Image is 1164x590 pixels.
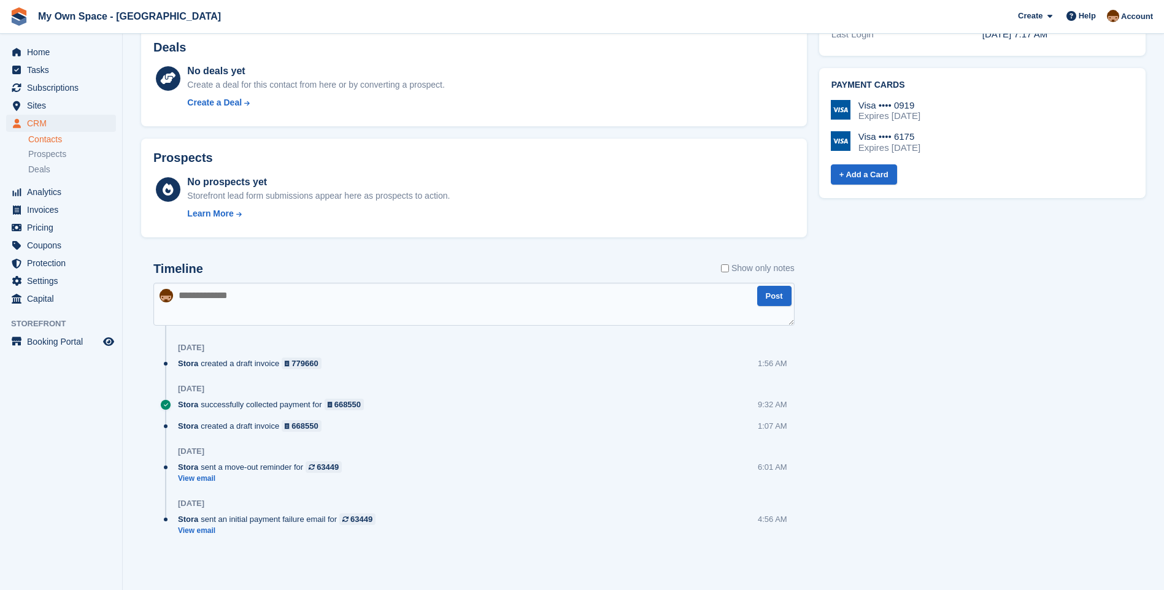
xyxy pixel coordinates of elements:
[831,131,850,151] img: Visa Logo
[28,148,116,161] a: Prospects
[317,461,339,473] div: 63449
[6,237,116,254] a: menu
[178,420,328,432] div: created a draft invoice
[6,272,116,289] a: menu
[1018,10,1043,22] span: Create
[178,473,348,484] a: View email
[27,255,101,272] span: Protection
[1121,10,1153,23] span: Account
[27,183,101,201] span: Analytics
[101,334,116,349] a: Preview store
[27,201,101,218] span: Invoices
[757,286,792,306] button: Post
[11,318,122,330] span: Storefront
[334,399,361,410] div: 668550
[6,255,116,272] a: menu
[153,40,186,55] h2: Deals
[1107,10,1119,22] img: Paula Harris
[858,100,920,111] div: Visa •••• 0919
[27,290,101,307] span: Capital
[178,399,198,410] span: Stora
[6,201,116,218] a: menu
[350,513,372,525] div: 63449
[721,262,729,275] input: Show only notes
[758,399,787,410] div: 9:32 AM
[187,64,444,79] div: No deals yet
[982,29,1047,39] time: 2025-01-31 07:17:38 UTC
[187,79,444,91] div: Create a deal for this contact from here or by converting a prospect.
[187,175,450,190] div: No prospects yet
[291,358,318,369] div: 779660
[28,164,50,175] span: Deals
[291,420,318,432] div: 668550
[178,384,204,394] div: [DATE]
[28,163,116,176] a: Deals
[6,183,116,201] a: menu
[178,526,382,536] a: View email
[10,7,28,26] img: stora-icon-8386f47178a22dfd0bd8f6a31ec36ba5ce8667c1dd55bd0f319d3a0aa187defe.svg
[831,80,1133,90] h2: Payment cards
[187,96,444,109] a: Create a Deal
[27,272,101,289] span: Settings
[28,134,116,145] a: Contacts
[758,420,787,432] div: 1:07 AM
[1079,10,1096,22] span: Help
[178,499,204,508] div: [DATE]
[178,358,328,369] div: created a draft invoice
[153,262,203,276] h2: Timeline
[28,148,66,160] span: Prospects
[153,151,213,165] h2: Prospects
[282,358,322,369] a: 779660
[282,420,322,432] a: 668550
[831,164,897,185] a: + Add a Card
[6,44,116,61] a: menu
[178,343,204,353] div: [DATE]
[721,262,795,275] label: Show only notes
[6,79,116,96] a: menu
[178,358,198,369] span: Stora
[178,420,198,432] span: Stora
[27,333,101,350] span: Booking Portal
[6,61,116,79] a: menu
[831,28,982,42] div: Last Login
[6,290,116,307] a: menu
[187,207,450,220] a: Learn More
[178,446,204,456] div: [DATE]
[27,115,101,132] span: CRM
[27,61,101,79] span: Tasks
[187,96,242,109] div: Create a Deal
[858,142,920,153] div: Expires [DATE]
[6,115,116,132] a: menu
[6,333,116,350] a: menu
[187,190,450,202] div: Storefront lead form submissions appear here as prospects to action.
[27,44,101,61] span: Home
[858,110,920,121] div: Expires [DATE]
[27,219,101,236] span: Pricing
[831,100,850,120] img: Visa Logo
[6,97,116,114] a: menu
[178,461,348,473] div: sent a move-out reminder for
[27,79,101,96] span: Subscriptions
[178,513,382,525] div: sent an initial payment failure email for
[6,219,116,236] a: menu
[178,513,198,525] span: Stora
[758,461,787,473] div: 6:01 AM
[178,461,198,473] span: Stora
[178,399,370,410] div: successfully collected payment for
[339,513,376,525] a: 63449
[160,289,173,302] img: Paula Harris
[858,131,920,142] div: Visa •••• 6175
[187,207,233,220] div: Learn More
[758,358,787,369] div: 1:56 AM
[27,97,101,114] span: Sites
[306,461,342,473] a: 63449
[758,513,787,525] div: 4:56 AM
[33,6,226,26] a: My Own Space - [GEOGRAPHIC_DATA]
[27,237,101,254] span: Coupons
[325,399,364,410] a: 668550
